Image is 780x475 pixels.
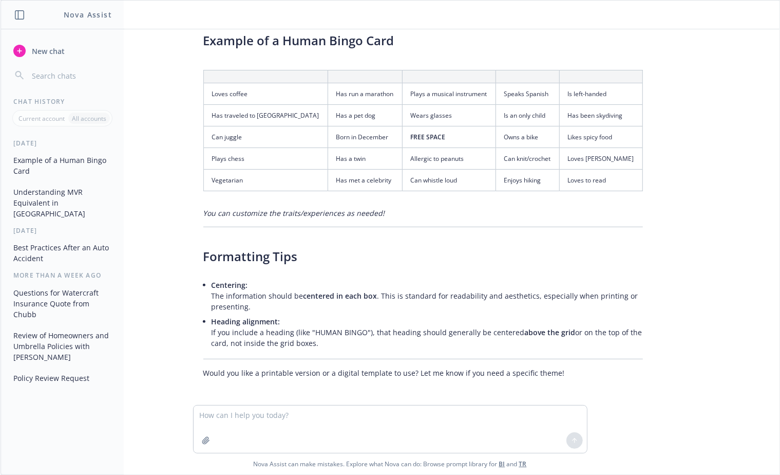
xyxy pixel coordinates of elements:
[9,370,116,387] button: Policy Review Request
[9,152,116,179] button: Example of a Human Bingo Card
[496,104,559,126] td: Is an only child
[203,32,643,49] h3: Example of a Human Bingo Card
[30,68,111,83] input: Search chats
[402,104,496,126] td: Wears glasses
[402,83,496,104] td: Plays a musical instrument
[30,46,65,57] span: New chat
[402,170,496,191] td: Can whistle loud
[328,148,402,170] td: Has a twin
[1,271,124,280] div: More than a week ago
[496,83,559,104] td: Speaks Spanish
[203,248,643,265] h3: Formatting Tips
[411,133,446,141] span: FREE SPACE
[328,170,402,191] td: Has met a celebrity
[328,83,402,104] td: Has run a marathon
[9,42,116,60] button: New chat
[9,284,116,323] button: Questions for Watercraft Insurance Quote from Chubb
[519,460,527,468] a: TR
[212,316,643,349] p: If you include a heading (like "HUMAN BINGO"), that heading should generally be centered or on th...
[18,114,65,123] p: Current account
[559,104,642,126] td: Has been skydiving
[203,148,328,170] td: Plays chess
[212,317,280,326] span: Heading alignment:
[1,97,124,106] div: Chat History
[496,170,559,191] td: Enjoys hiking
[72,114,106,123] p: All accounts
[496,148,559,170] td: Can knit/crochet
[525,327,576,337] span: above the grid
[559,83,642,104] td: Is left-handed
[328,104,402,126] td: Has a pet dog
[203,83,328,104] td: Loves coffee
[402,148,496,170] td: Allergic to peanuts
[1,139,124,148] div: [DATE]
[203,104,328,126] td: Has traveled to [GEOGRAPHIC_DATA]
[203,368,643,378] p: Would you like a printable version or a digital template to use? Let me know if you need a specif...
[5,453,775,474] span: Nova Assist can make mistakes. Explore what Nova can do: Browse prompt library for and
[496,126,559,148] td: Owns a bike
[499,460,505,468] a: BI
[203,170,328,191] td: Vegetarian
[9,184,116,222] button: Understanding MVR Equivalent in [GEOGRAPHIC_DATA]
[559,126,642,148] td: Likes spicy food
[203,126,328,148] td: Can juggle
[303,291,377,301] span: centered in each box
[328,126,402,148] td: Born in December
[64,9,112,20] h1: Nova Assist
[212,280,643,312] p: The information should be . This is standard for readability and aesthetics, especially when prin...
[9,239,116,267] button: Best Practices After an Auto Accident
[559,148,642,170] td: Loves [PERSON_NAME]
[1,226,124,235] div: [DATE]
[203,208,385,218] em: You can customize the traits/experiences as needed!
[559,170,642,191] td: Loves to read
[9,327,116,366] button: Review of Homeowners and Umbrella Policies with [PERSON_NAME]
[212,280,248,290] span: Centering:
